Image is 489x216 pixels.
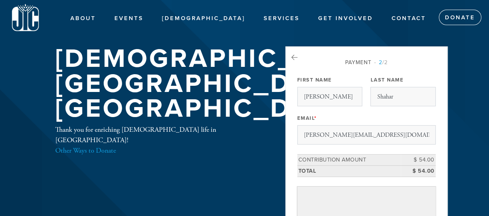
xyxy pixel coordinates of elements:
[297,58,436,66] div: Payment
[297,77,332,83] label: First Name
[439,10,481,25] a: Donate
[297,165,401,177] td: Total
[370,77,404,83] label: Last Name
[401,165,436,177] td: $ 54.00
[109,11,149,26] a: Events
[258,11,305,26] a: Services
[379,59,382,66] span: 2
[12,4,39,32] img: logo%20jic3_1%20copy.png
[297,155,401,166] td: Contribution Amount
[297,115,317,122] label: Email
[55,46,378,121] h1: [DEMOGRAPHIC_DATA][GEOGRAPHIC_DATA] [GEOGRAPHIC_DATA]
[65,11,102,26] a: About
[156,11,251,26] a: [DEMOGRAPHIC_DATA]
[401,155,436,166] td: $ 54.00
[55,146,116,155] a: Other Ways to Donate
[386,11,432,26] a: Contact
[374,59,388,66] span: /2
[312,11,379,26] a: Get Involved
[55,124,260,156] div: Thank you for enriching [DEMOGRAPHIC_DATA] life in [GEOGRAPHIC_DATA]!
[314,115,317,121] span: This field is required.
